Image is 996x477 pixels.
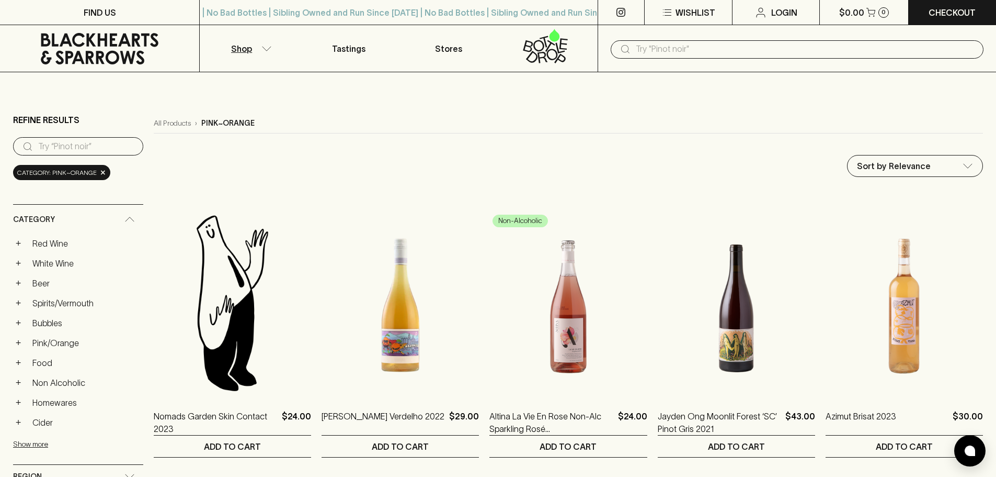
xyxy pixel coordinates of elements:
p: $24.00 [282,410,311,435]
p: $30.00 [953,410,983,435]
p: pink~orange [201,118,255,129]
p: Tastings [332,42,365,55]
button: + [13,338,24,348]
p: ADD TO CART [876,440,933,453]
a: Altina La Vie En Rose Non-Alc Sparkling Rosé [GEOGRAPHIC_DATA] [489,410,613,435]
p: 0 [881,9,886,15]
a: Jayden Ong Moonlit Forest ‘SC’ Pinot Gris 2021 [658,410,781,435]
p: FIND US [84,6,116,19]
button: Show more [13,434,150,455]
button: + [13,298,24,308]
span: × [100,167,106,178]
button: + [13,378,24,388]
p: Wishlist [676,6,715,19]
p: › [195,118,197,129]
button: ADD TO CART [322,436,479,457]
p: Checkout [929,6,976,19]
div: Category [13,205,143,235]
button: ADD TO CART [154,436,311,457]
img: Somos Naranjito Verdelho 2022 [322,211,479,394]
p: ADD TO CART [708,440,765,453]
a: Tastings [299,25,398,72]
a: Red Wine [28,235,143,252]
button: + [13,417,24,428]
p: ADD TO CART [540,440,597,453]
img: Azimut Brisat 2023 [826,211,983,394]
span: Category: pink~orange [17,168,97,178]
p: $29.00 [449,410,479,435]
button: ADD TO CART [826,436,983,457]
a: White Wine [28,254,143,272]
p: Refine Results [13,114,79,126]
div: Sort by Relevance [848,156,982,176]
a: [PERSON_NAME] Verdelho 2022 [322,410,444,435]
a: All Products [154,118,191,129]
a: Food [28,354,143,372]
button: ADD TO CART [658,436,815,457]
p: $43.00 [785,410,815,435]
button: + [13,238,24,249]
a: Stores [399,25,498,72]
button: + [13,358,24,368]
a: Beer [28,274,143,292]
button: + [13,397,24,408]
input: Try "Pinot noir" [636,41,975,58]
p: ADD TO CART [204,440,261,453]
img: Altina La Vie En Rose Non-Alc Sparkling Rosé NV [489,211,647,394]
p: Shop [231,42,252,55]
img: Jayden Ong Moonlit Forest ‘SC’ Pinot Gris 2021 [658,211,815,394]
a: Cider [28,414,143,431]
button: Shop [200,25,299,72]
a: Non Alcoholic [28,374,143,392]
input: Try “Pinot noir” [38,138,135,155]
a: Spirits/Vermouth [28,294,143,312]
a: Azimut Brisat 2023 [826,410,896,435]
a: Bubbles [28,314,143,332]
p: $24.00 [618,410,647,435]
img: Blackhearts & Sparrows Man [154,211,311,394]
button: ADD TO CART [489,436,647,457]
span: Category [13,213,55,226]
img: bubble-icon [965,446,975,456]
a: Pink/Orange [28,334,143,352]
p: $0.00 [839,6,864,19]
button: + [13,278,24,289]
p: Stores [435,42,462,55]
p: ADD TO CART [372,440,429,453]
p: Sort by Relevance [857,160,931,172]
a: Homewares [28,394,143,412]
p: Login [771,6,797,19]
button: + [13,258,24,269]
a: Nomads Garden Skin Contact 2023 [154,410,278,435]
button: + [13,318,24,328]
